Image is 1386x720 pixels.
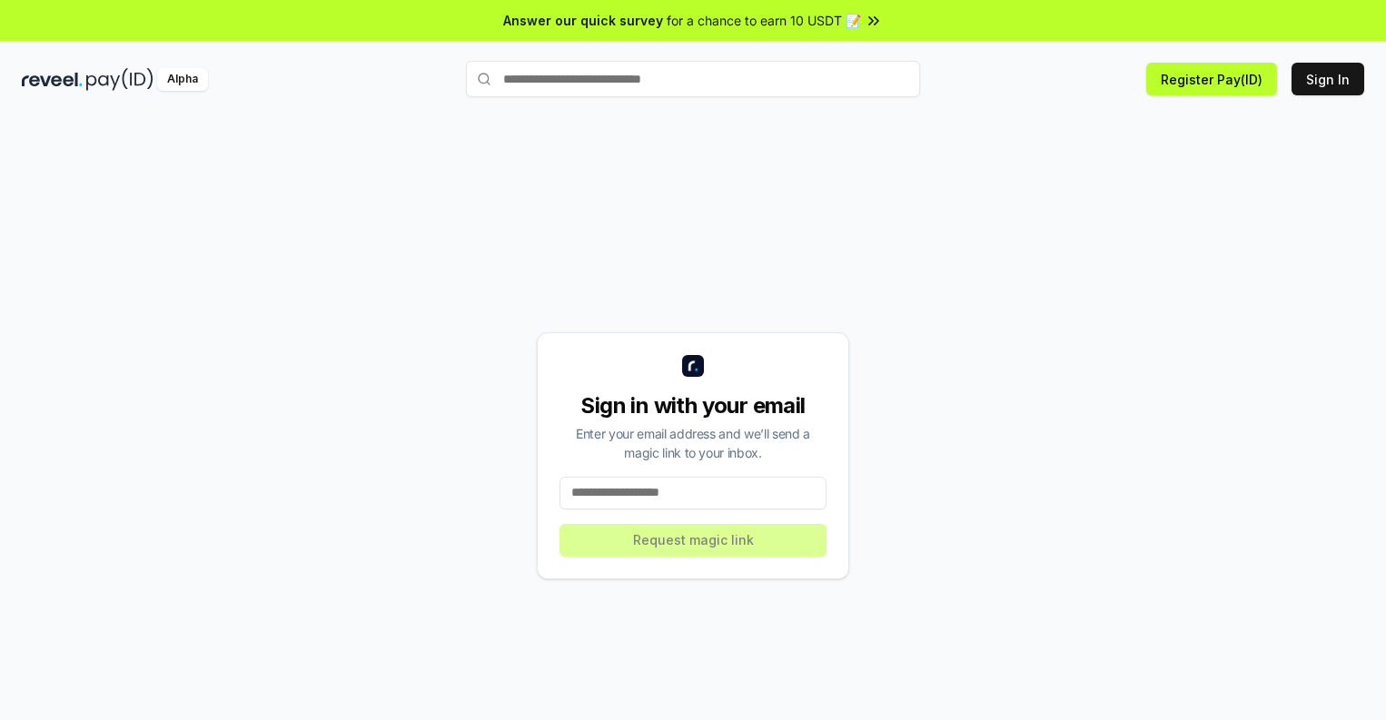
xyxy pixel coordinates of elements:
button: Register Pay(ID) [1146,63,1277,95]
div: Sign in with your email [559,391,827,420]
img: logo_small [682,355,704,377]
span: for a chance to earn 10 USDT 📝 [667,11,861,30]
img: pay_id [86,68,153,91]
button: Sign In [1292,63,1364,95]
img: reveel_dark [22,68,83,91]
div: Alpha [157,68,208,91]
div: Enter your email address and we’ll send a magic link to your inbox. [559,424,827,462]
span: Answer our quick survey [503,11,663,30]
